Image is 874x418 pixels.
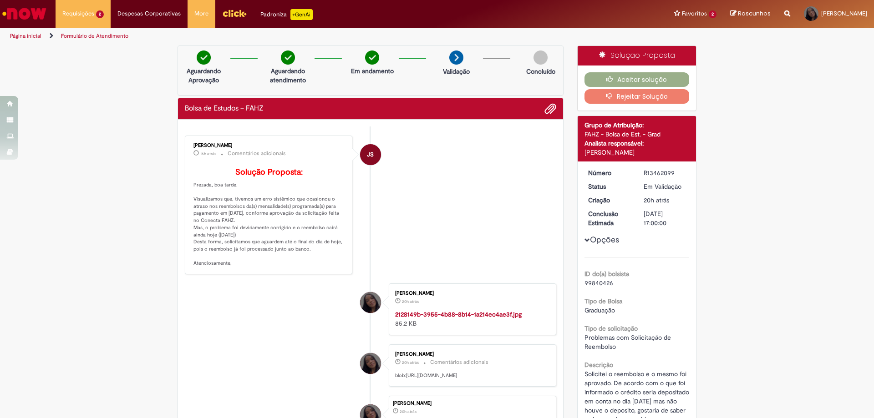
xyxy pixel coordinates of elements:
[584,139,690,148] div: Analista responsável:
[644,196,669,204] span: 20h atrás
[402,360,419,365] span: 20h atrás
[96,10,104,18] span: 2
[821,10,867,17] span: [PERSON_NAME]
[395,352,547,357] div: [PERSON_NAME]
[193,143,345,148] div: [PERSON_NAME]
[581,196,637,205] dt: Criação
[581,209,637,227] dt: Conclusão Estimada
[581,182,637,191] dt: Status
[644,168,686,177] div: R13462099
[10,32,41,40] a: Página inicial
[395,310,522,318] a: 2128149b-3955-4b88-8b14-1a214ec4ae3f.jpg
[402,299,419,304] span: 20h atrás
[360,353,381,374] div: Ana Heloisa De Souza Silva
[584,279,613,287] span: 99840426
[526,67,555,76] p: Concluído
[222,6,247,20] img: click_logo_yellow_360x200.png
[395,310,547,328] div: 85.2 KB
[584,270,629,278] b: ID do(a) bolsista
[266,66,310,85] p: Aguardando atendimento
[117,9,181,18] span: Despesas Corporativas
[644,196,686,205] div: 29/08/2025 12:04:46
[182,66,226,85] p: Aguardando Aprovação
[400,409,417,414] time: 29/08/2025 12:04:46
[360,144,381,165] div: Jessica Silva
[200,151,216,156] time: 29/08/2025 16:00:08
[644,196,669,204] time: 29/08/2025 12:04:46
[584,306,615,314] span: Graduação
[360,292,381,313] div: Ana Heloisa De Souza Silva
[584,72,690,87] button: Aceitar solução
[584,324,638,332] b: Tipo de solicitação
[402,360,419,365] time: 29/08/2025 12:06:25
[584,121,690,130] div: Grupo de Atribuição:
[194,9,208,18] span: More
[584,361,613,369] b: Descrição
[443,67,470,76] p: Validação
[544,103,556,115] button: Adicionar anexos
[578,46,696,65] div: Solução Proposta
[584,89,690,104] button: Rejeitar Solução
[281,50,295,65] img: check-circle-green.png
[738,9,771,18] span: Rascunhos
[709,10,716,18] span: 2
[351,66,394,76] p: Em andamento
[365,50,379,65] img: check-circle-green.png
[1,5,48,23] img: ServiceNow
[228,150,286,157] small: Comentários adicionais
[367,144,374,166] span: JS
[62,9,94,18] span: Requisições
[584,297,622,305] b: Tipo de Bolsa
[235,167,303,177] b: Solução Proposta:
[584,148,690,157] div: [PERSON_NAME]
[644,182,686,191] div: Em Validação
[7,28,576,45] ul: Trilhas de página
[449,50,463,65] img: arrow-next.png
[682,9,707,18] span: Favoritos
[402,299,419,304] time: 29/08/2025 12:06:39
[581,168,637,177] dt: Número
[185,105,264,113] h2: Bolsa de Estudos – FAHZ Histórico de tíquete
[193,168,345,267] p: Prezada, boa tarde. Visualizamos que, tivemos um erro sistêmico que ocasionou o atraso nos reembo...
[730,10,771,18] a: Rascunhos
[644,209,686,227] div: [DATE] 17:00:00
[534,50,548,65] img: img-circle-grey.png
[260,9,313,20] div: Padroniza
[61,32,128,40] a: Formulário de Atendimento
[584,333,673,351] span: Problemas com Solicitação de Reembolso
[395,291,547,296] div: [PERSON_NAME]
[290,9,313,20] p: +GenAi
[400,409,417,414] span: 20h atrás
[393,401,551,406] div: [PERSON_NAME]
[584,130,690,139] div: FAHZ - Bolsa de Est. - Grad
[430,358,488,366] small: Comentários adicionais
[395,372,547,379] p: blob:[URL][DOMAIN_NAME]
[197,50,211,65] img: check-circle-green.png
[200,151,216,156] span: 16h atrás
